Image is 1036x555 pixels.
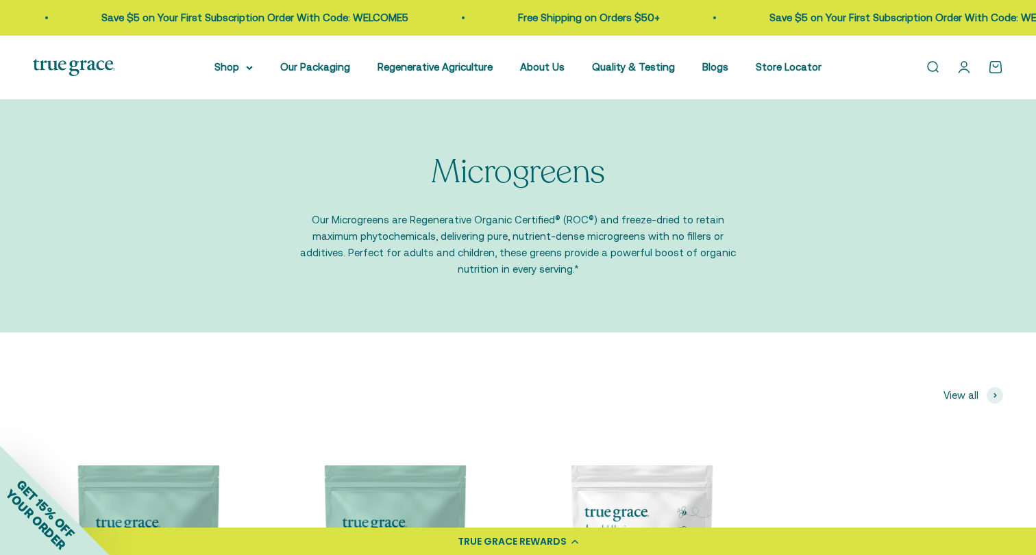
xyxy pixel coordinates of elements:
div: TRUE GRACE REWARDS [458,534,567,549]
a: View all [944,387,1003,404]
a: Free Shipping on Orders $50+ [510,12,652,23]
a: Our Packaging [280,61,350,73]
p: Microgreens [431,154,605,190]
p: Our Microgreens are Regenerative Organic Certified® (ROC®) and freeze-dried to retain maximum phy... [295,212,741,277]
span: YOUR ORDER [3,486,69,552]
a: Blogs [702,61,728,73]
a: Store Locator [756,61,822,73]
span: View all [944,387,978,404]
summary: Shop [214,59,253,75]
a: About Us [520,61,565,73]
span: GET 15% OFF [14,477,77,541]
p: Save $5 on Your First Subscription Order With Code: WELCOME5 [93,10,400,26]
a: Quality & Testing [592,61,675,73]
a: Regenerative Agriculture [378,61,493,73]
